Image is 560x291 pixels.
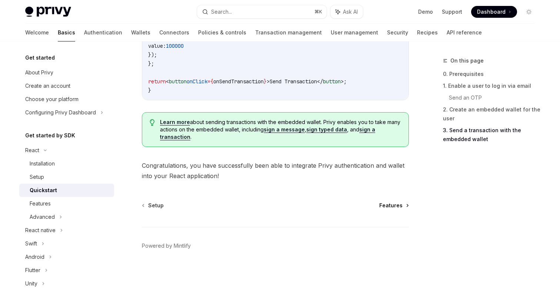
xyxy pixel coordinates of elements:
[210,78,213,85] span: {
[264,126,305,133] a: sign a message
[84,24,122,41] a: Authentication
[471,6,517,18] a: Dashboard
[207,78,210,85] span: =
[417,24,438,41] a: Recipes
[213,78,264,85] span: onSendTransaction
[197,5,327,19] button: Search...⌘K
[25,95,79,104] div: Choose your platform
[30,199,51,208] div: Features
[270,78,317,85] span: Send Transaction
[477,8,506,16] span: Dashboard
[443,68,541,80] a: 0. Prerequisites
[142,160,409,181] span: Congratulations, you have successfully been able to integrate Privy authentication and wallet int...
[19,66,114,79] a: About Privy
[148,43,166,49] span: value:
[314,9,322,15] span: ⌘ K
[58,24,75,41] a: Basics
[25,252,44,261] div: Android
[166,78,169,85] span: <
[25,68,53,77] div: About Privy
[148,78,166,85] span: return
[379,202,403,209] span: Features
[330,5,363,19] button: Ask AI
[148,202,164,209] span: Setup
[148,51,157,58] span: });
[306,126,347,133] a: sign typed data
[443,124,541,145] a: 3. Send a transaction with the embedded wallet
[19,93,114,106] a: Choose your platform
[19,184,114,197] a: Quickstart
[25,53,55,62] h5: Get started
[166,43,184,49] span: 100000
[523,6,535,18] button: Toggle dark mode
[143,202,164,209] a: Setup
[267,78,270,85] span: >
[25,146,39,155] div: React
[25,279,37,288] div: Unity
[379,202,408,209] a: Features
[30,186,57,195] div: Quickstart
[418,8,433,16] a: Demo
[30,159,55,168] div: Installation
[449,92,541,104] a: Send an OTP
[25,81,70,90] div: Create an account
[264,78,267,85] span: }
[25,266,40,275] div: Flutter
[25,131,75,140] h5: Get started by SDK
[387,24,408,41] a: Security
[131,24,150,41] a: Wallets
[25,108,96,117] div: Configuring Privy Dashboard
[443,104,541,124] a: 2. Create an embedded wallet for the user
[331,24,378,41] a: User management
[447,24,482,41] a: API reference
[343,8,358,16] span: Ask AI
[341,78,344,85] span: >
[317,78,323,85] span: </
[19,157,114,170] a: Installation
[198,24,246,41] a: Policies & controls
[19,170,114,184] a: Setup
[169,78,187,85] span: button
[19,197,114,210] a: Features
[25,24,49,41] a: Welcome
[30,173,44,181] div: Setup
[142,242,191,250] a: Powered by Mintlify
[160,118,401,141] span: about sending transactions with the embedded wallet. Privy enables you to take many actions on th...
[19,79,114,93] a: Create an account
[323,78,341,85] span: button
[150,119,155,126] svg: Tip
[25,7,71,17] img: light logo
[450,56,484,65] span: On this page
[255,24,322,41] a: Transaction management
[443,80,541,92] a: 1. Enable a user to log in via email
[187,78,207,85] span: onClick
[344,78,347,85] span: ;
[160,119,190,126] a: Learn more
[211,7,232,16] div: Search...
[159,24,189,41] a: Connectors
[148,60,154,67] span: };
[25,239,37,248] div: Swift
[25,226,56,235] div: React native
[148,87,151,94] span: }
[30,213,55,221] div: Advanced
[442,8,462,16] a: Support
